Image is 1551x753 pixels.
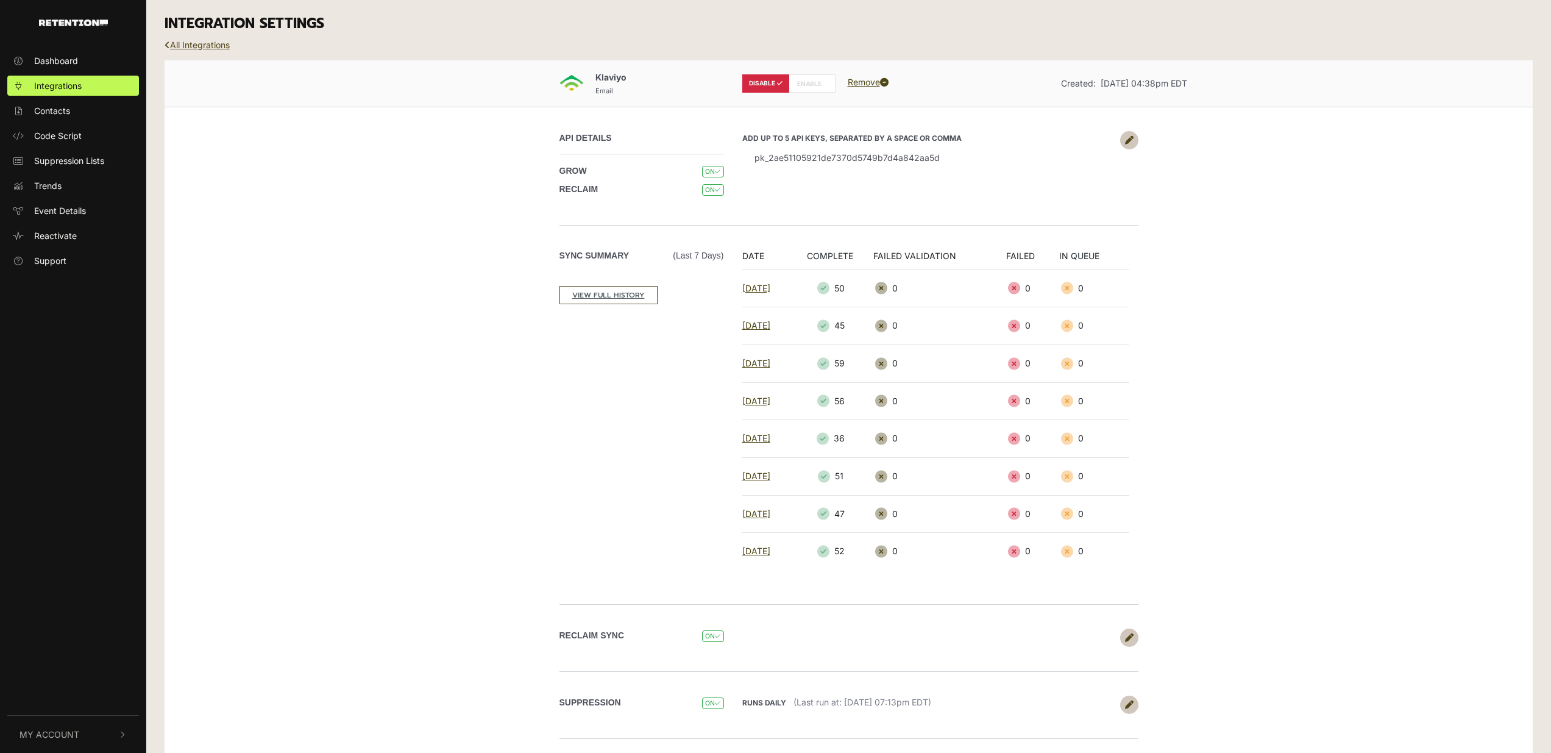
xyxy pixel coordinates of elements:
a: Event Details [7,201,139,221]
span: Event Details [34,204,86,217]
label: API DETAILS [559,132,612,145]
span: Support [34,254,66,267]
td: 51 [794,457,873,495]
td: 0 [1059,495,1129,533]
span: My Account [20,728,79,741]
a: [DATE] [742,396,770,406]
a: Support [7,251,139,271]
a: Dashboard [7,51,139,71]
span: ON [702,630,723,642]
a: [DATE] [742,546,770,556]
h3: INTEGRATION SETTINGS [165,15,1533,32]
td: 59 [794,344,873,382]
a: VIEW FULL HISTORY [559,286,658,304]
th: COMPLETE [794,249,873,270]
label: ENABLE [789,74,836,93]
td: 0 [1059,457,1129,495]
span: Code Script [34,129,82,142]
a: All Integrations [165,40,230,50]
img: Retention.com [39,20,108,26]
td: 0 [1059,307,1129,345]
label: RECLAIM [559,183,598,196]
span: ON [702,698,723,709]
li: pk_2ae51105921de7370d5749b7d4a842aa5d [742,144,1114,171]
td: 0 [1006,495,1059,533]
td: 52 [794,533,873,570]
span: Contacts [34,104,70,117]
a: Trends [7,176,139,196]
a: [DATE] [742,433,770,443]
td: 56 [794,382,873,420]
a: Integrations [7,76,139,96]
td: 45 [794,307,873,345]
td: 0 [873,533,1006,570]
span: Dashboard [34,54,78,67]
span: ON [702,184,723,196]
th: FAILED VALIDATION [873,249,1006,270]
span: Created: [1061,78,1096,88]
th: FAILED [1006,249,1059,270]
span: Integrations [34,79,82,92]
td: 0 [1059,420,1129,458]
label: Reclaim Sync [559,629,625,642]
a: [DATE] [742,471,770,481]
td: 0 [1059,269,1129,307]
td: 0 [873,344,1006,382]
td: 36 [794,420,873,458]
td: 0 [1006,382,1059,420]
strong: Add up to 5 API keys, separated by a space or comma [742,134,962,143]
td: 0 [873,495,1006,533]
td: 50 [794,269,873,307]
td: 0 [1059,533,1129,570]
button: My Account [7,716,139,753]
span: Suppression Lists [34,154,104,167]
a: Contacts [7,101,139,121]
td: 0 [1059,344,1129,382]
a: Code Script [7,126,139,146]
a: Reactivate [7,226,139,246]
small: Email [595,87,613,95]
label: GROW [559,165,587,177]
td: 0 [1006,457,1059,495]
a: [DATE] [742,320,770,330]
a: [DATE] [742,509,770,519]
label: Sync Summary [559,249,724,262]
a: Suppression Lists [7,151,139,171]
span: ON [702,166,723,177]
span: (Last 7 days) [673,249,723,262]
td: 0 [873,420,1006,458]
th: IN QUEUE [1059,249,1129,270]
td: 0 [873,269,1006,307]
td: 0 [873,457,1006,495]
img: Klaviyo [559,71,584,95]
td: 0 [1006,420,1059,458]
a: [DATE] [742,283,770,293]
label: SUPPRESSION [559,696,621,709]
td: 0 [1006,269,1059,307]
span: Klaviyo [595,72,626,82]
span: Trends [34,179,62,192]
td: 0 [873,307,1006,345]
td: 0 [1006,307,1059,345]
label: DISABLE [742,74,789,93]
strong: Runs daily [742,698,786,707]
td: 0 [1006,533,1059,570]
td: 0 [873,382,1006,420]
a: Remove [848,77,889,87]
th: DATE [742,249,794,270]
a: [DATE] [742,358,770,368]
span: Reactivate [34,229,77,242]
span: [DATE] 04:38pm EDT [1101,78,1187,88]
td: 0 [1006,344,1059,382]
td: 0 [1059,382,1129,420]
span: (Last run at: [DATE] 07:13pm EDT) [793,697,931,707]
td: 47 [794,495,873,533]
